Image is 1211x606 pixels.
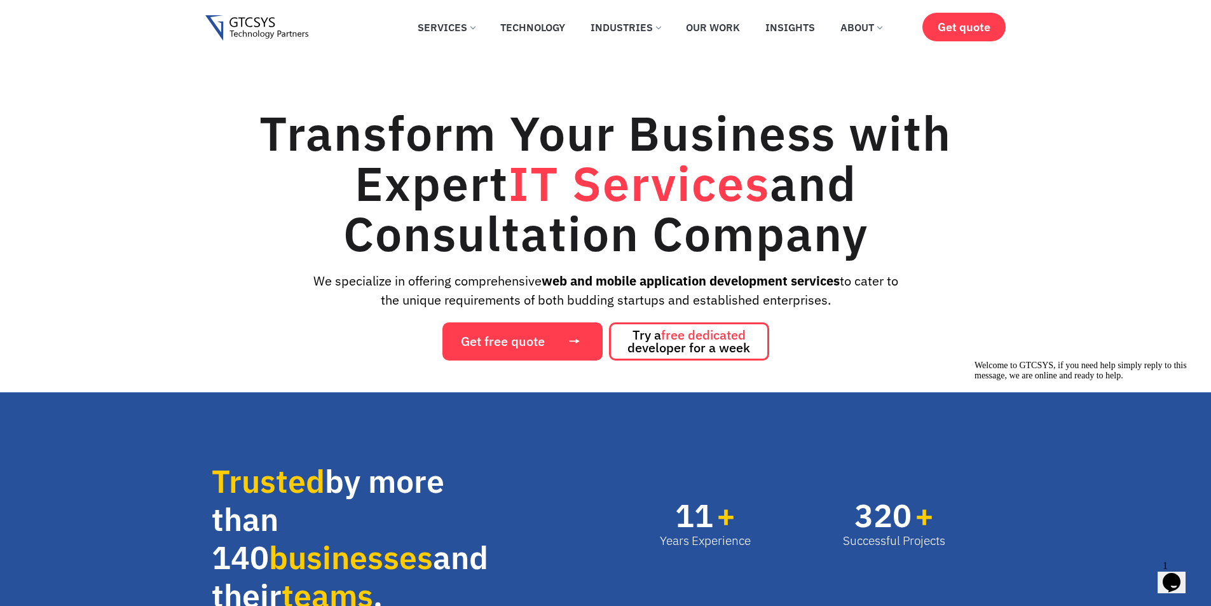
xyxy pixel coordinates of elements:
[205,108,1006,259] h1: Transform Your Business with Expert and Consultation Company
[922,13,1006,41] a: Get quote
[661,326,746,343] span: free dedicated
[660,532,751,550] div: Years Experience
[205,272,1006,310] div: We specialize in offering comprehensive to cater to the unique requirements of both budding start...
[1158,555,1198,593] iframe: chat widget
[843,532,945,550] div: Successful Projects
[212,460,325,502] span: Trusted
[509,152,770,214] span: IT Services
[205,15,309,41] img: Gtcsys logo
[938,20,990,34] span: Get quote
[854,500,912,532] span: 320
[831,13,891,41] a: About
[461,335,545,348] span: Get free quote
[542,272,840,289] strong: web and mobile application development services
[491,13,575,41] a: Technology
[627,329,750,354] span: Try a developer for a week
[675,500,713,532] span: 11
[269,537,433,578] span: businesses
[676,13,749,41] a: Our Work
[581,13,670,41] a: Industries
[716,500,751,532] span: +
[915,500,945,532] span: +
[5,5,234,25] div: Welcome to GTCSYS, if you need help simply reply to this message, we are online and ready to help.
[408,13,484,41] a: Services
[969,355,1198,549] iframe: chat widget
[442,322,603,361] a: Get free quote
[609,322,769,361] a: Try afree dedicated developer for a week
[5,5,217,25] span: Welcome to GTCSYS, if you need help simply reply to this message, we are online and ready to help.
[756,13,824,41] a: Insights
